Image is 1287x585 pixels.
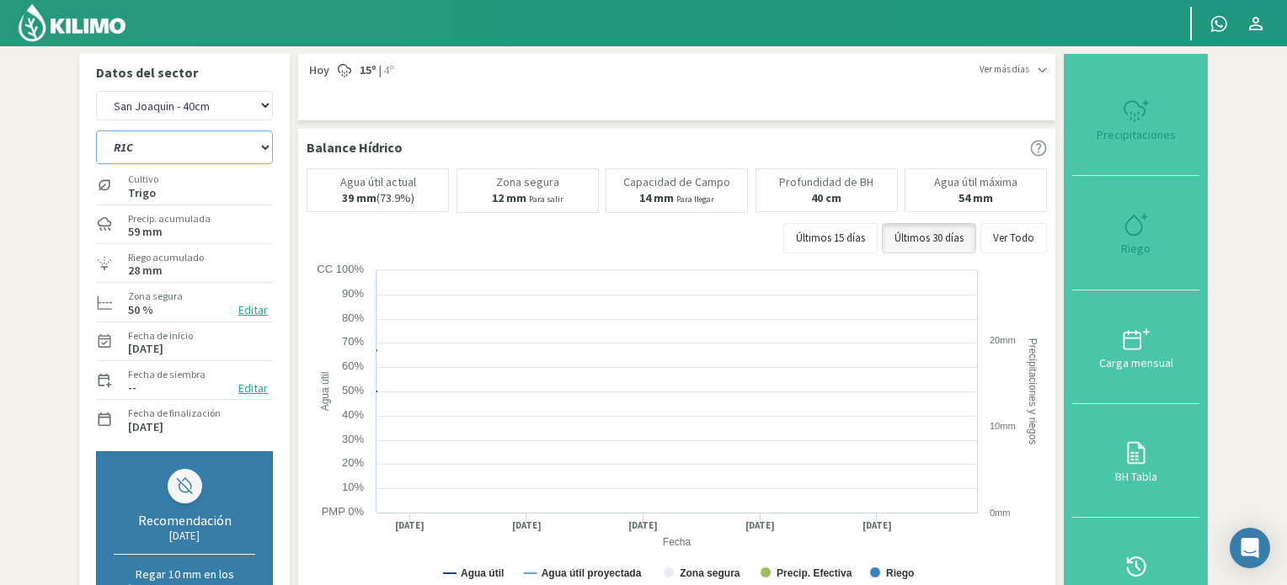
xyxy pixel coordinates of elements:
div: Carga mensual [1077,357,1194,369]
text: [DATE] [512,519,542,532]
text: 20% [342,456,364,469]
p: Balance Hídrico [307,137,403,157]
button: Ver Todo [980,223,1047,253]
span: Hoy [307,62,329,79]
text: [DATE] [745,519,775,532]
b: 14 mm [639,190,674,205]
text: 30% [342,433,364,445]
text: 90% [342,287,364,300]
p: Agua útil actual [340,176,416,189]
text: 50% [342,384,364,396]
text: 70% [342,335,364,348]
text: CC 100% [317,263,364,275]
span: 4º [382,62,394,79]
label: Zona segura [128,289,183,304]
button: Editar [233,300,273,320]
b: 39 mm [342,190,376,205]
button: Últimos 15 días [783,223,878,253]
label: -- [128,382,136,393]
div: BH Tabla [1077,471,1194,482]
label: Fecha de finalización [128,406,221,421]
label: Riego acumulado [128,250,204,265]
strong: 15º [360,62,376,77]
img: Kilimo [17,3,127,43]
button: Riego [1072,176,1199,290]
label: 50 % [128,305,153,316]
small: Para llegar [676,194,714,205]
label: [DATE] [128,422,163,433]
span: Ver más días [980,62,1029,77]
text: [DATE] [862,519,892,532]
text: [DATE] [395,519,425,532]
text: Agua útil proyectada [542,567,642,579]
text: 60% [342,359,364,372]
div: Recomendación [114,512,255,529]
text: 20mm [990,335,1016,345]
label: Fecha de inicio [128,328,193,343]
p: Agua útil máxima [934,176,1017,189]
div: Open Intercom Messenger [1230,528,1270,568]
p: Capacidad de Campo [623,176,730,189]
div: [DATE] [114,529,255,543]
label: 28 mm [128,265,163,276]
text: 0mm [990,508,1010,518]
small: Para salir [529,194,563,205]
text: Zona segura [680,567,740,579]
button: Últimos 30 días [882,223,976,253]
label: 59 mm [128,226,163,237]
text: Agua útil [319,371,331,411]
text: Riego [886,567,914,579]
text: 10mm [990,421,1016,431]
div: Riego [1077,242,1194,254]
text: [DATE] [628,519,658,532]
text: 80% [342,311,364,324]
label: Trigo [128,188,158,199]
label: Precip. acumulada [128,211,211,226]
b: 12 mm [492,190,526,205]
text: PMP 0% [322,505,365,518]
p: Zona segura [496,176,559,189]
span: | [379,62,382,79]
text: Agua útil [461,567,504,579]
label: Fecha de siembra [128,367,206,382]
b: 54 mm [959,190,993,205]
label: [DATE] [128,343,163,354]
label: Cultivo [128,172,158,187]
button: Editar [233,379,273,398]
button: Carga mensual [1072,290,1199,404]
text: Fecha [663,536,692,548]
text: Precipitaciones y riegos [1027,338,1039,444]
b: 40 cm [811,190,841,205]
div: Precipitaciones [1077,129,1194,141]
text: Precip. Efectiva [777,567,852,579]
text: 10% [342,481,364,493]
p: Profundidad de BH [779,176,873,189]
p: Datos del sector [96,62,273,82]
p: (73.9%) [342,192,414,205]
button: BH Tabla [1072,404,1199,518]
button: Precipitaciones [1072,62,1199,176]
text: 40% [342,408,364,421]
